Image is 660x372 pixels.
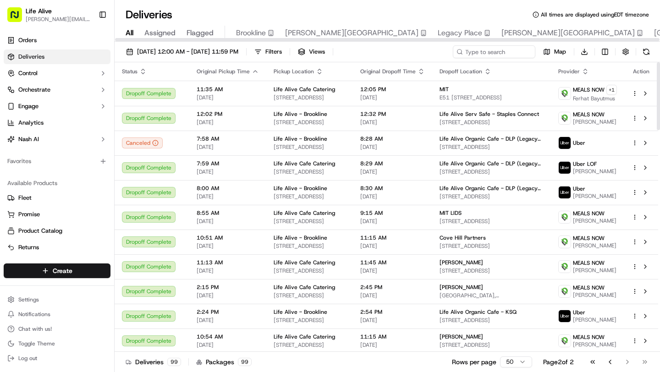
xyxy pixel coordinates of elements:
span: [DATE] [360,193,425,200]
span: 11:15 AM [360,234,425,241]
span: Brookline [236,27,266,38]
span: Life Alive Cafe Catering [274,209,335,217]
span: [PERSON_NAME] [573,267,616,274]
div: Canceled [122,137,163,148]
span: Life Alive Cafe Catering [274,86,335,93]
span: [DATE] [197,94,259,101]
div: Page 2 of 2 [543,357,574,367]
span: [STREET_ADDRESS] [440,119,544,126]
span: [GEOGRAPHIC_DATA], [STREET_ADDRESS] [440,292,544,299]
span: [DATE] 12:00 AM - [DATE] 11:59 PM [137,48,238,56]
button: Notifications [4,308,110,321]
span: 2:24 PM [197,308,259,316]
button: Refresh [640,45,653,58]
span: Chat with us! [18,325,52,333]
button: Views [294,45,329,58]
span: Life Alive Cafe Catering [274,333,335,340]
span: [DATE] [197,218,259,225]
a: Product Catalog [7,227,107,235]
span: [DATE] [197,317,259,324]
span: MEALS NOW [573,235,605,242]
span: Log out [18,355,37,362]
button: Life Alive [26,6,52,16]
span: Uber [573,309,585,316]
span: Status [122,68,137,75]
span: Create [53,266,72,275]
button: Settings [4,293,110,306]
span: [STREET_ADDRESS] [274,317,346,324]
span: MEALS NOW [573,259,605,267]
span: [PERSON_NAME][GEOGRAPHIC_DATA] [285,27,418,38]
img: uber-new-logo.jpeg [559,186,571,198]
span: Life Alive Serv Safe - Staples Connect [440,110,539,118]
span: [DATE] [197,292,259,299]
span: [PERSON_NAME] [573,192,616,200]
span: 12:32 PM [360,110,425,118]
span: [PERSON_NAME] [573,118,616,126]
div: Action [632,68,651,75]
span: Analytics [18,119,44,127]
button: Life Alive[PERSON_NAME][EMAIL_ADDRESS][DOMAIN_NAME] [4,4,95,26]
div: 99 [238,358,252,366]
span: [STREET_ADDRESS] [274,218,346,225]
div: Available Products [4,176,110,191]
span: MEALS NOW [573,86,605,93]
span: [PERSON_NAME] [440,259,483,266]
span: [DATE] [197,119,259,126]
span: All times are displayed using EDT timezone [541,11,649,18]
span: [DATE] [360,341,425,349]
span: Fleet [18,194,32,202]
a: Returns [7,243,107,252]
span: Uber LOF [573,160,597,168]
span: [DATE] [197,168,259,175]
span: Flagged [187,27,214,38]
span: E51 [STREET_ADDRESS] [440,94,544,101]
button: Map [539,45,570,58]
span: [STREET_ADDRESS] [274,242,346,250]
span: [STREET_ADDRESS] [274,143,346,151]
span: [PERSON_NAME] [573,242,616,249]
img: melas_now_logo.png [559,285,571,297]
span: Assigned [144,27,176,38]
span: [DATE] [197,267,259,274]
button: Returns [4,240,110,255]
span: [STREET_ADDRESS] [274,193,346,200]
span: 7:58 AM [197,135,259,142]
span: [STREET_ADDRESS] [440,218,544,225]
span: [DATE] [360,218,425,225]
span: Filters [265,48,282,56]
span: 2:45 PM [360,284,425,291]
span: Deliveries [18,53,44,61]
button: Log out [4,352,110,365]
span: 10:54 AM [197,333,259,340]
span: Orders [18,36,37,44]
span: [DATE] [197,193,259,200]
span: Uber [573,185,585,192]
span: 11:13 AM [197,259,259,266]
img: uber-new-logo.jpeg [559,137,571,149]
span: Life Alive Organic Cafe - DLP (Legacy Place) [440,160,544,167]
span: [STREET_ADDRESS] [440,267,544,274]
p: Rows per page [452,357,496,367]
span: [PERSON_NAME] [440,333,483,340]
span: [PERSON_NAME][GEOGRAPHIC_DATA] [501,27,635,38]
span: Uber [573,139,585,147]
span: MEALS NOW [573,210,605,217]
a: Fleet [7,194,107,202]
span: [DATE] [360,143,425,151]
img: melas_now_logo.png [559,236,571,248]
span: 8:55 AM [197,209,259,217]
span: [PERSON_NAME] [573,316,616,323]
span: Ferhat Bayutmus [573,95,617,102]
div: Deliveries [126,357,181,367]
span: MEALS NOW [573,284,605,291]
span: [DATE] [360,168,425,175]
span: Nash AI [18,135,39,143]
button: Product Catalog [4,224,110,238]
span: Life Alive Organic Cafe - KSQ [440,308,517,316]
span: Toggle Theme [18,340,55,347]
span: Control [18,69,38,77]
span: [STREET_ADDRESS] [440,317,544,324]
span: 8:00 AM [197,185,259,192]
